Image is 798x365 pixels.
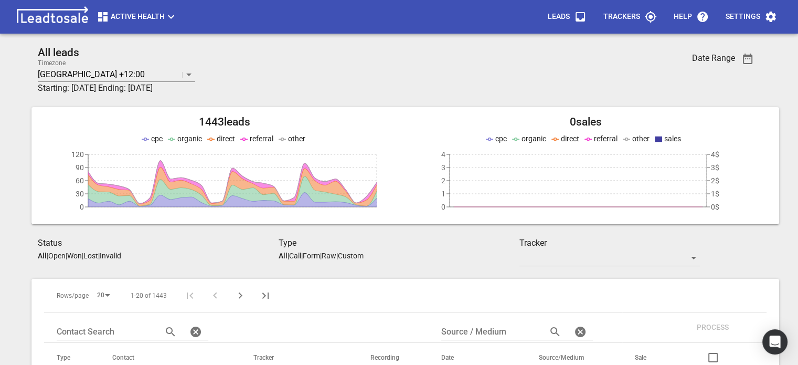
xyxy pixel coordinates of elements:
span: | [288,252,289,260]
span: cpc [151,134,163,143]
p: Leads [548,12,570,22]
span: referral [250,134,273,143]
h2: 0 sales [406,116,767,129]
tspan: 90 [76,163,84,172]
p: [GEOGRAPHIC_DATA] +12:00 [38,68,145,80]
p: Help [674,12,692,22]
tspan: 1$ [711,190,719,198]
tspan: 30 [76,190,84,198]
h2: 1443 leads [44,116,406,129]
span: | [336,252,338,260]
tspan: 3$ [711,163,719,172]
tspan: 0 [80,203,84,211]
tspan: 4 [441,150,445,159]
tspan: 4$ [711,150,719,159]
p: Settings [726,12,760,22]
tspan: 2$ [711,176,719,185]
tspan: 60 [76,176,84,185]
h3: Status [38,237,279,249]
span: direct [217,134,235,143]
p: Form [303,252,320,260]
h3: Tracker [519,237,700,249]
p: Lost [83,252,98,260]
span: direct [561,134,579,143]
span: | [66,252,67,260]
span: Active Health [97,11,177,23]
span: referral [594,134,618,143]
div: 20 [93,288,114,303]
label: Timezone [38,60,66,66]
span: organic [177,134,202,143]
p: Raw [322,252,336,260]
p: Trackers [603,12,640,22]
p: Won [67,252,82,260]
h2: All leads [38,46,640,59]
button: Next Page [228,283,253,308]
tspan: 1 [441,190,445,198]
tspan: 120 [71,150,84,159]
button: Date Range [735,46,760,71]
span: | [82,252,83,260]
aside: All [38,252,47,260]
tspan: 0$ [711,203,719,211]
span: organic [522,134,546,143]
span: Rows/page [57,291,89,300]
h3: Date Range [692,53,735,63]
aside: All [279,252,288,260]
tspan: 3 [441,163,445,172]
div: Open Intercom Messenger [762,329,788,354]
span: 1-20 of 1443 [131,291,167,300]
span: | [47,252,48,260]
button: Active Health [92,6,182,27]
span: other [632,134,650,143]
span: cpc [495,134,507,143]
button: Last Page [253,283,278,308]
p: Call [289,252,301,260]
h3: Starting: [DATE] Ending: [DATE] [38,82,640,95]
tspan: 0 [441,203,445,211]
span: sales [664,134,681,143]
p: Custom [338,252,364,260]
p: Open [48,252,66,260]
tspan: 2 [441,176,445,185]
span: | [98,252,100,260]
h3: Type [279,237,519,249]
span: other [288,134,305,143]
span: | [301,252,303,260]
span: | [320,252,322,260]
img: logo [13,6,92,27]
p: Invalid [100,252,121,260]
